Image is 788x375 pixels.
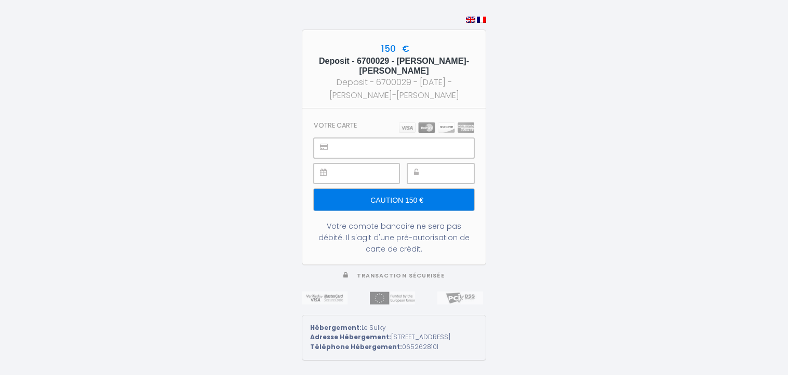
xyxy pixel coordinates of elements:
[310,332,478,342] div: [STREET_ADDRESS]
[310,323,478,333] div: Le Sulky
[431,164,474,183] iframe: Secure payment input frame
[399,122,474,133] img: carts.png
[310,332,391,341] strong: Adresse Hébergement:
[312,56,476,76] h5: Deposit - 6700029 - [PERSON_NAME]-[PERSON_NAME]
[314,220,474,255] div: Votre compte bancaire ne sera pas débité. Il s'agit d'une pré-autorisation de carte de crédit.
[312,76,476,102] div: Deposit - 6700029 - [DATE] - [PERSON_NAME]-[PERSON_NAME]
[310,323,362,332] strong: Hébergement:
[337,164,399,183] iframe: Secure payment input frame
[314,189,474,211] input: Caution 150 €
[310,342,402,351] strong: Téléphone Hébergement:
[310,342,478,352] div: 0652628101
[379,43,409,55] span: 150 €
[314,121,357,129] h3: Votre carte
[337,138,474,158] iframe: Secure payment input frame
[357,272,445,280] span: Transaction sécurisée
[466,17,475,23] img: en.png
[477,17,486,23] img: fr.png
